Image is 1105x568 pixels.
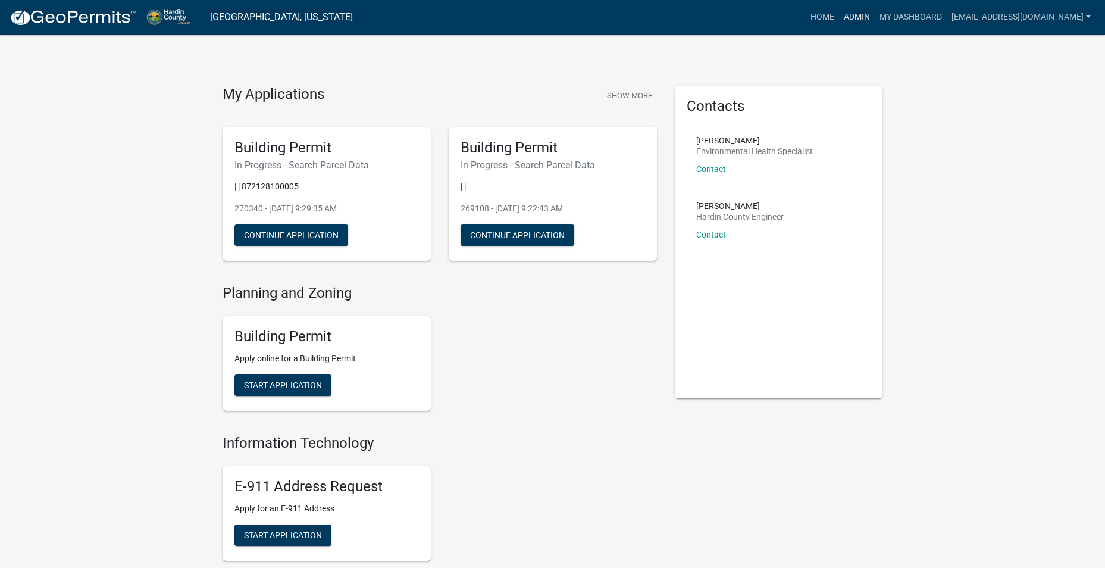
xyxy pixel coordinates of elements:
[696,147,813,155] p: Environmental Health Specialist
[234,478,419,495] h5: E-911 Address Request
[461,160,645,171] h6: In Progress - Search Parcel Data
[223,285,657,302] h4: Planning and Zoning
[234,352,419,365] p: Apply online for a Building Permit
[210,7,353,27] a: [GEOGRAPHIC_DATA], [US_STATE]
[234,328,419,345] h5: Building Permit
[875,6,947,29] a: My Dashboard
[244,530,322,539] span: Start Application
[223,435,657,452] h4: Information Technology
[234,160,419,171] h6: In Progress - Search Parcel Data
[696,213,784,221] p: Hardin County Engineer
[146,9,201,25] img: Hardin County, Iowa
[947,6,1095,29] a: [EMAIL_ADDRESS][DOMAIN_NAME]
[234,180,419,193] p: | | 872128100005
[461,180,645,193] p: | |
[234,374,331,396] button: Start Application
[696,136,813,145] p: [PERSON_NAME]
[696,202,784,210] p: [PERSON_NAME]
[696,164,726,174] a: Contact
[461,139,645,157] h5: Building Permit
[806,6,839,29] a: Home
[234,503,419,515] p: Apply for an E-911 Address
[234,525,331,546] button: Start Application
[839,6,875,29] a: Admin
[223,86,324,104] h4: My Applications
[696,230,726,239] a: Contact
[461,202,645,215] p: 269108 - [DATE] 9:22:43 AM
[687,98,871,115] h5: Contacts
[244,380,322,390] span: Start Application
[234,224,348,246] button: Continue Application
[234,202,419,215] p: 270340 - [DATE] 9:29:35 AM
[234,139,419,157] h5: Building Permit
[461,224,574,246] button: Continue Application
[602,86,657,105] button: Show More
